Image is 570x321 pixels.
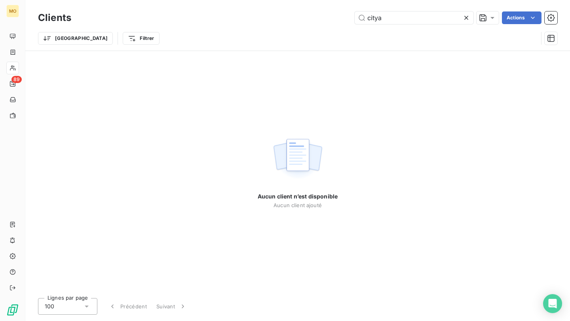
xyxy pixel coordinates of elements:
span: 100 [45,302,54,310]
img: Logo LeanPay [6,304,19,316]
button: [GEOGRAPHIC_DATA] [38,32,113,45]
span: Aucun client ajouté [274,202,322,208]
input: Rechercher [355,11,473,24]
button: Suivant [152,298,192,315]
button: Actions [502,11,541,24]
img: empty state [272,134,323,183]
button: Précédent [104,298,152,315]
div: Open Intercom Messenger [543,294,562,313]
div: MO [6,5,19,17]
h3: Clients [38,11,71,25]
span: 89 [11,76,22,83]
button: Filtrer [123,32,159,45]
span: Aucun client n’est disponible [258,193,338,200]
